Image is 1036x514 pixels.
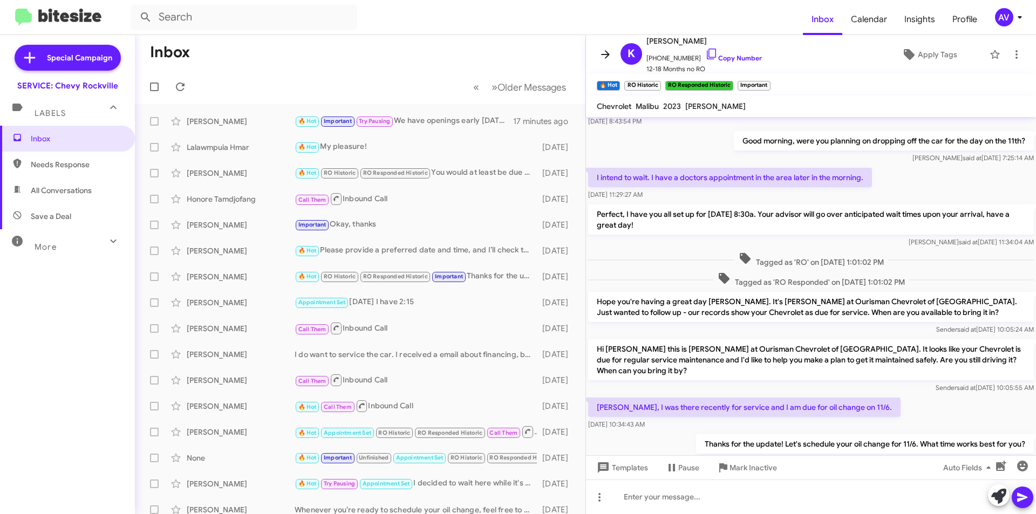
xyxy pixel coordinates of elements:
[295,192,537,205] div: Inbound Call
[588,168,872,187] p: I intend to wait. I have a doctors appointment in the area later in the morning.
[295,244,537,257] div: Please provide a preferred date and time, and I’ll check the availability for your service appoin...
[324,480,355,487] span: Try Pausing
[295,321,537,335] div: Inbound Call
[298,454,317,461] span: 🔥 Hot
[187,478,295,489] div: [PERSON_NAME]
[489,454,554,461] span: RO Responded Historic
[485,76,572,98] button: Next
[187,297,295,308] div: [PERSON_NAME]
[295,218,537,231] div: Okay, thanks
[912,154,1034,162] span: [PERSON_NAME] [DATE] 7:25:14 AM
[537,271,577,282] div: [DATE]
[874,45,984,64] button: Apply Tags
[492,80,497,94] span: »
[47,52,112,63] span: Special Campaign
[298,196,326,203] span: Call Them
[685,101,746,111] span: [PERSON_NAME]
[150,44,190,61] h1: Inbox
[298,221,326,228] span: Important
[295,451,537,464] div: Given that information, I wouldn't say to replace the cabin air filter. We last did that 3.[DATE]...
[713,272,909,287] span: Tagged as 'RO Responded' on [DATE] 1:01:02 PM
[359,454,388,461] span: Unfinished
[31,185,92,196] span: All Conversations
[435,273,463,280] span: Important
[473,80,479,94] span: «
[734,131,1034,150] p: Good morning, were you planning on dropping off the car for the day on the 11th?
[324,429,371,436] span: Appointment Set
[636,101,659,111] span: Malibu
[467,76,486,98] button: Previous
[187,453,295,463] div: None
[588,117,642,125] span: [DATE] 8:43:54 PM
[588,339,1034,380] p: Hi [PERSON_NAME] this is [PERSON_NAME] at Ourisman Chevrolet of [GEOGRAPHIC_DATA]. It looks like ...
[35,108,66,118] span: Labels
[628,45,635,63] span: K
[295,296,537,309] div: [DATE] I have 2:15
[738,81,770,91] small: Important
[187,116,295,127] div: [PERSON_NAME]
[537,323,577,334] div: [DATE]
[489,429,517,436] span: Call Them
[295,115,513,127] div: We have openings early [DATE] morning what time works best for you , but the service department i...
[324,118,352,125] span: Important
[378,429,410,436] span: RO Historic
[734,252,888,268] span: Tagged as 'RO' on [DATE] 1:01:02 PM
[678,458,699,477] span: Pause
[298,118,317,125] span: 🔥 Hot
[298,378,326,385] span: Call Them
[918,45,957,64] span: Apply Tags
[418,429,482,436] span: RO Responded Historic
[298,299,346,306] span: Appointment Set
[803,4,842,35] a: Inbox
[657,458,708,477] button: Pause
[588,204,1034,235] p: Perfect, I have you all set up for [DATE] 8:30a. Your advisor will go over anticipated wait times...
[935,458,1004,477] button: Auto Fields
[187,427,295,437] div: [PERSON_NAME]
[586,458,657,477] button: Templates
[588,420,645,428] span: [DATE] 10:34:43 AM
[986,8,1024,26] button: AV
[31,211,71,222] span: Save a Deal
[959,238,978,246] span: said at
[295,270,537,283] div: Thanks for the update! Let's schedule your oil change for 11/6. What time works best for you?
[595,458,648,477] span: Templates
[298,247,317,254] span: 🔥 Hot
[187,271,295,282] div: [PERSON_NAME]
[537,245,577,256] div: [DATE]
[187,323,295,334] div: [PERSON_NAME]
[295,141,537,153] div: My pleasure!
[363,480,410,487] span: Appointment Set
[537,478,577,489] div: [DATE]
[451,454,482,461] span: RO Historic
[896,4,944,35] a: Insights
[187,375,295,386] div: [PERSON_NAME]
[537,427,577,437] div: [DATE]
[298,326,326,333] span: Call Them
[730,458,777,477] span: Mark Inactive
[537,194,577,204] div: [DATE]
[396,454,444,461] span: Appointment Set
[646,64,762,74] span: 12-18 Months no RO
[295,477,537,490] div: I decided to wait here while it's worked on. They told me to let you know
[646,47,762,64] span: [PHONE_NUMBER]
[363,273,428,280] span: RO Responded Historic
[963,154,982,162] span: said at
[187,349,295,360] div: [PERSON_NAME]
[663,101,681,111] span: 2023
[646,35,762,47] span: [PERSON_NAME]
[537,168,577,179] div: [DATE]
[15,45,121,71] a: Special Campaign
[537,349,577,360] div: [DATE]
[513,116,577,127] div: 17 minutes ago
[944,4,986,35] a: Profile
[696,434,1034,454] p: Thanks for the update! Let's schedule your oil change for 11/6. What time works best for you?
[31,133,122,144] span: Inbox
[295,373,537,387] div: Inbound Call
[467,76,572,98] nav: Page navigation example
[624,81,660,91] small: RO Historic
[363,169,428,176] span: RO Responded Historic
[324,403,352,410] span: Call Them
[537,453,577,463] div: [DATE]
[298,480,317,487] span: 🔥 Hot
